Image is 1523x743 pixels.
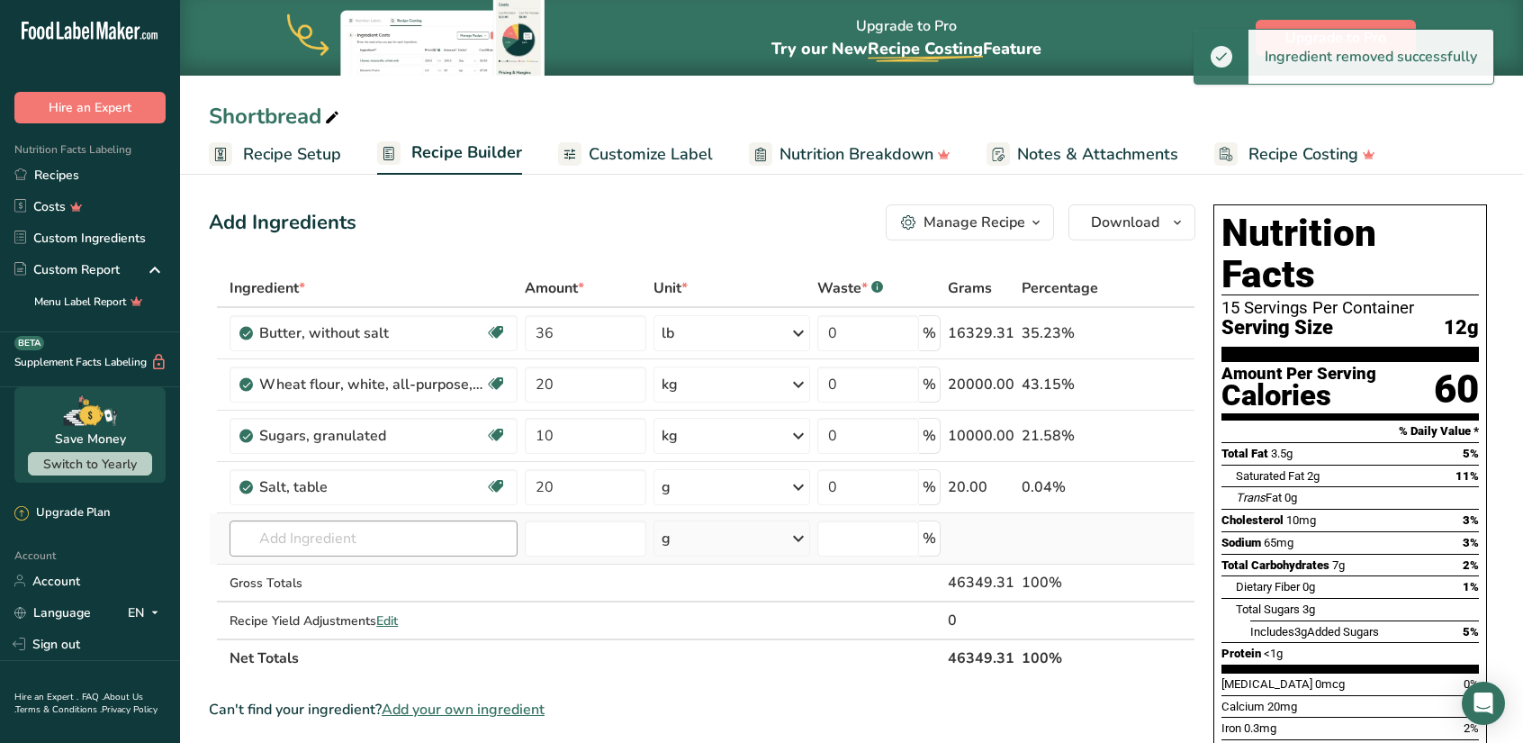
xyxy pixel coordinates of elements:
[662,425,678,447] div: kg
[209,100,343,132] div: Shortbread
[1463,625,1479,639] span: 5%
[1091,212,1159,233] span: Download
[1018,639,1113,676] th: 100%
[1221,513,1284,527] span: Cholesterol
[1221,536,1261,549] span: Sodium
[209,208,356,238] div: Add Ingredients
[1022,374,1110,395] div: 43.15%
[230,277,305,299] span: Ingredient
[1463,580,1479,593] span: 1%
[1455,469,1479,483] span: 11%
[259,476,484,498] div: Salt, table
[1248,30,1493,84] div: Ingredient removed successfully
[1302,603,1315,616] span: 3g
[1256,20,1416,56] button: Upgrade to Pro
[1464,677,1479,691] span: 0%
[886,204,1054,240] button: Manage Recipe
[1248,142,1358,167] span: Recipe Costing
[55,430,126,449] div: Save Money
[1463,536,1479,549] span: 3%
[102,703,158,716] a: Privacy Policy
[653,277,688,299] span: Unit
[1221,317,1333,340] span: Serving Size
[14,92,166,123] button: Hire an Expert
[1462,682,1505,725] div: Open Intercom Messenger
[1244,721,1276,735] span: 0.3mg
[28,452,152,476] button: Switch to Yearly
[868,38,983,59] span: Recipe Costing
[1264,536,1293,549] span: 65mg
[948,277,992,299] span: Grams
[209,699,1195,720] div: Can't find your ingredient?
[1236,580,1300,593] span: Dietary Fiber
[558,134,713,175] a: Customize Label
[662,476,671,498] div: g
[1221,421,1479,442] section: % Daily Value *
[226,639,944,676] th: Net Totals
[1022,572,1110,593] div: 100%
[1285,27,1386,49] span: Upgrade to Pro
[1221,383,1376,409] div: Calories
[382,699,545,720] span: Add your own ingredient
[1221,721,1241,735] span: Iron
[662,322,674,344] div: lb
[1221,299,1479,317] div: 15 Servings Per Container
[14,597,91,629] a: Language
[1221,558,1329,572] span: Total Carbohydrates
[987,134,1178,175] a: Notes & Attachments
[944,639,1018,676] th: 46349.31
[1236,491,1282,504] span: Fat
[1444,317,1479,340] span: 12g
[15,703,102,716] a: Terms & Conditions .
[1022,322,1110,344] div: 35.23%
[1315,677,1345,691] span: 0mcg
[1221,366,1376,383] div: Amount Per Serving
[43,456,137,473] span: Switch to Yearly
[662,374,678,395] div: kg
[1463,558,1479,572] span: 2%
[1236,491,1266,504] i: Trans
[230,574,518,593] div: Gross Totals
[1332,558,1345,572] span: 7g
[1236,603,1300,616] span: Total Sugars
[1463,447,1479,460] span: 5%
[1236,469,1304,483] span: Saturated Fat
[948,572,1014,593] div: 46349.31
[1271,447,1293,460] span: 3.5g
[662,528,671,549] div: g
[1221,647,1261,660] span: Protein
[1434,366,1479,413] div: 60
[525,277,584,299] span: Amount
[14,691,143,716] a: About Us .
[376,612,398,630] span: Edit
[259,322,484,344] div: Butter, without salt
[948,425,1014,447] div: 10000.00
[1022,425,1110,447] div: 21.58%
[259,425,484,447] div: Sugars, granulated
[243,142,341,167] span: Recipe Setup
[1221,447,1268,460] span: Total Fat
[1221,700,1265,713] span: Calcium
[14,260,120,279] div: Custom Report
[771,38,1041,59] span: Try our New Feature
[14,691,78,703] a: Hire an Expert .
[1068,204,1195,240] button: Download
[82,691,104,703] a: FAQ .
[771,1,1041,76] div: Upgrade to Pro
[259,374,484,395] div: Wheat flour, white, all-purpose, self-rising, enriched
[817,277,883,299] div: Waste
[1264,647,1283,660] span: <1g
[780,142,933,167] span: Nutrition Breakdown
[948,476,1014,498] div: 20.00
[1294,625,1307,639] span: 3g
[1022,476,1110,498] div: 0.04%
[1017,142,1178,167] span: Notes & Attachments
[948,610,1014,631] div: 0
[1250,625,1379,639] span: Includes Added Sugars
[1022,277,1098,299] span: Percentage
[924,212,1025,233] div: Manage Recipe
[948,374,1014,395] div: 20000.00
[1302,580,1315,593] span: 0g
[377,132,522,176] a: Recipe Builder
[749,134,951,175] a: Nutrition Breakdown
